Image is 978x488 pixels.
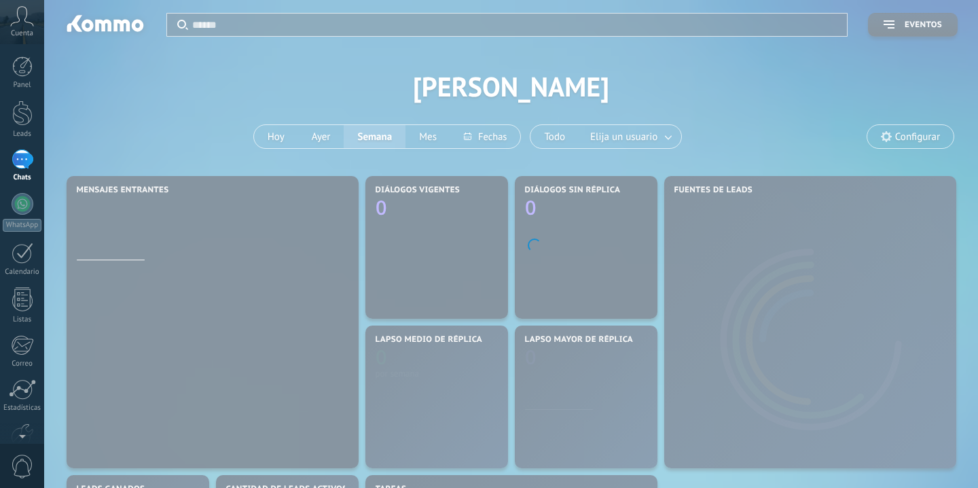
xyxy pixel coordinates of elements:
[3,268,42,277] div: Calendario
[3,173,42,182] div: Chats
[3,130,42,139] div: Leads
[3,404,42,413] div: Estadísticas
[3,360,42,368] div: Correo
[3,315,42,324] div: Listas
[3,219,41,232] div: WhatsApp
[3,81,42,90] div: Panel
[11,29,33,38] span: Cuenta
